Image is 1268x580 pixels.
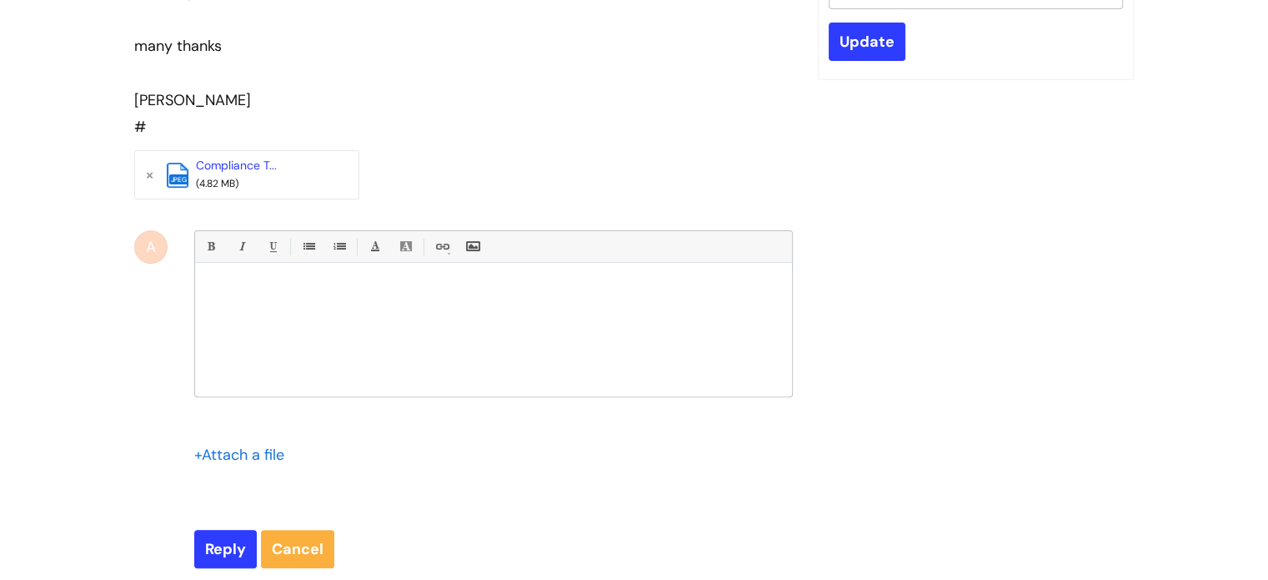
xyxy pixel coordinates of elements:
a: Back Color [395,236,416,257]
a: Underline(Ctrl-U) [262,236,283,257]
div: Attach a file [194,441,294,468]
a: Link [431,236,452,257]
a: Font Color [364,236,385,257]
a: Compliance T... [196,158,277,173]
a: Bold (Ctrl-B) [200,236,221,257]
span: jpeg [169,174,189,184]
a: Italic (Ctrl-I) [231,236,252,257]
a: • Unordered List (Ctrl-Shift-7) [298,236,318,257]
a: Insert Image... [462,236,483,257]
div: A [134,230,168,264]
a: Cancel [261,530,334,568]
div: many thanks [134,33,793,59]
div: (4.82 MB) [196,175,329,194]
input: Reply [194,530,257,568]
div: [PERSON_NAME] [134,87,793,113]
input: Update [829,23,905,61]
a: 1. Ordered List (Ctrl-Shift-8) [328,236,349,257]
